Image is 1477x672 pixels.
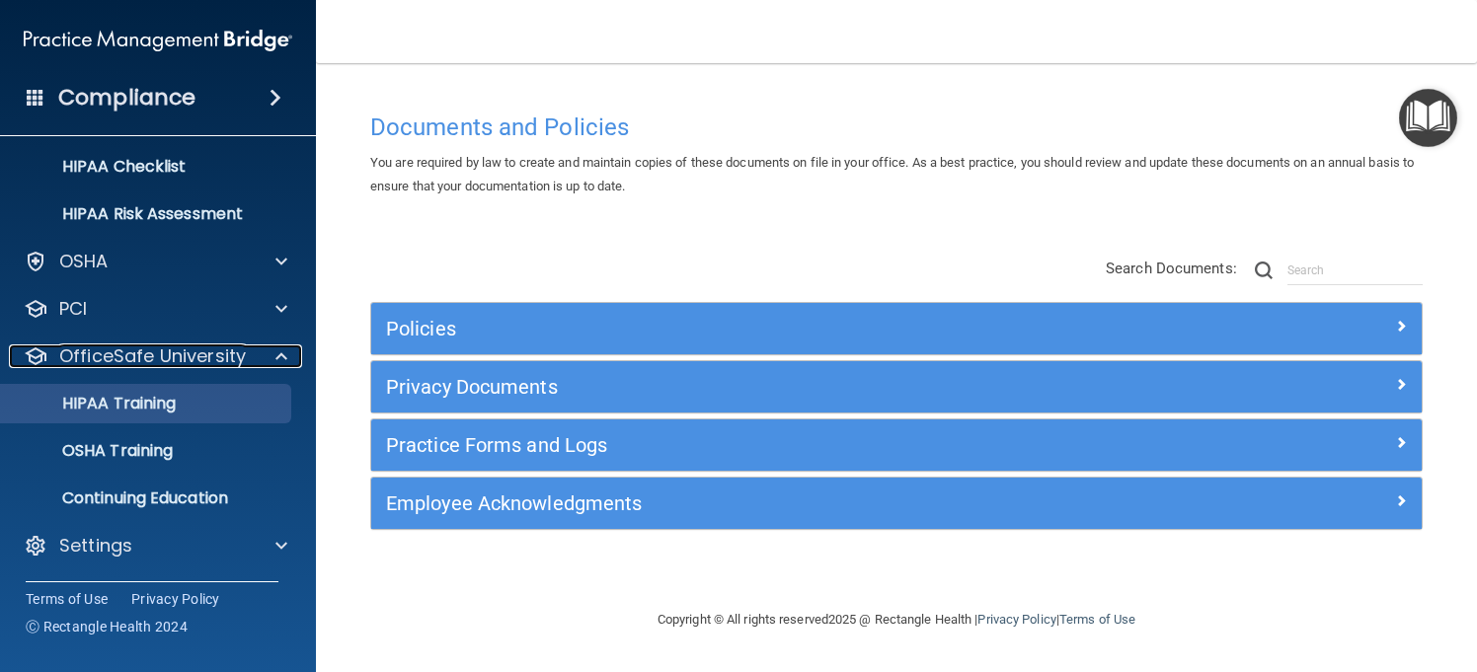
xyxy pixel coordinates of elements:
span: Search Documents: [1106,260,1237,277]
h5: Employee Acknowledgments [386,492,1144,514]
p: PCI [59,297,87,321]
h4: Documents and Policies [370,114,1423,140]
a: Privacy Policy [131,589,220,609]
a: Employee Acknowledgments [386,487,1407,519]
a: Practice Forms and Logs [386,429,1407,461]
h5: Policies [386,318,1144,339]
h5: Privacy Documents [386,376,1144,398]
div: Copyright © All rights reserved 2025 @ Rectangle Health | | [536,588,1257,651]
span: You are required by law to create and maintain copies of these documents on file in your office. ... [370,155,1414,193]
a: Privacy Policy [977,612,1055,627]
img: PMB logo [24,21,292,60]
a: Policies [386,313,1407,344]
p: HIPAA Training [13,394,176,413]
a: PCI [24,297,287,321]
a: Settings [24,534,287,558]
h4: Compliance [58,84,195,112]
p: HIPAA Risk Assessment [13,204,282,224]
input: Search [1287,256,1423,285]
button: Open Resource Center [1399,89,1457,147]
a: Terms of Use [26,589,108,609]
p: OSHA Training [13,441,173,461]
span: Ⓒ Rectangle Health 2024 [26,617,188,636]
a: Privacy Documents [386,371,1407,403]
a: OSHA [24,250,287,273]
p: HIPAA Checklist [13,157,282,177]
p: Settings [59,534,132,558]
img: ic-search.3b580494.png [1255,261,1273,279]
p: OfficeSafe University [59,344,246,368]
p: OSHA [59,250,109,273]
a: Terms of Use [1059,612,1135,627]
a: OfficeSafe University [24,344,287,368]
h5: Practice Forms and Logs [386,434,1144,456]
p: Continuing Education [13,488,282,508]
